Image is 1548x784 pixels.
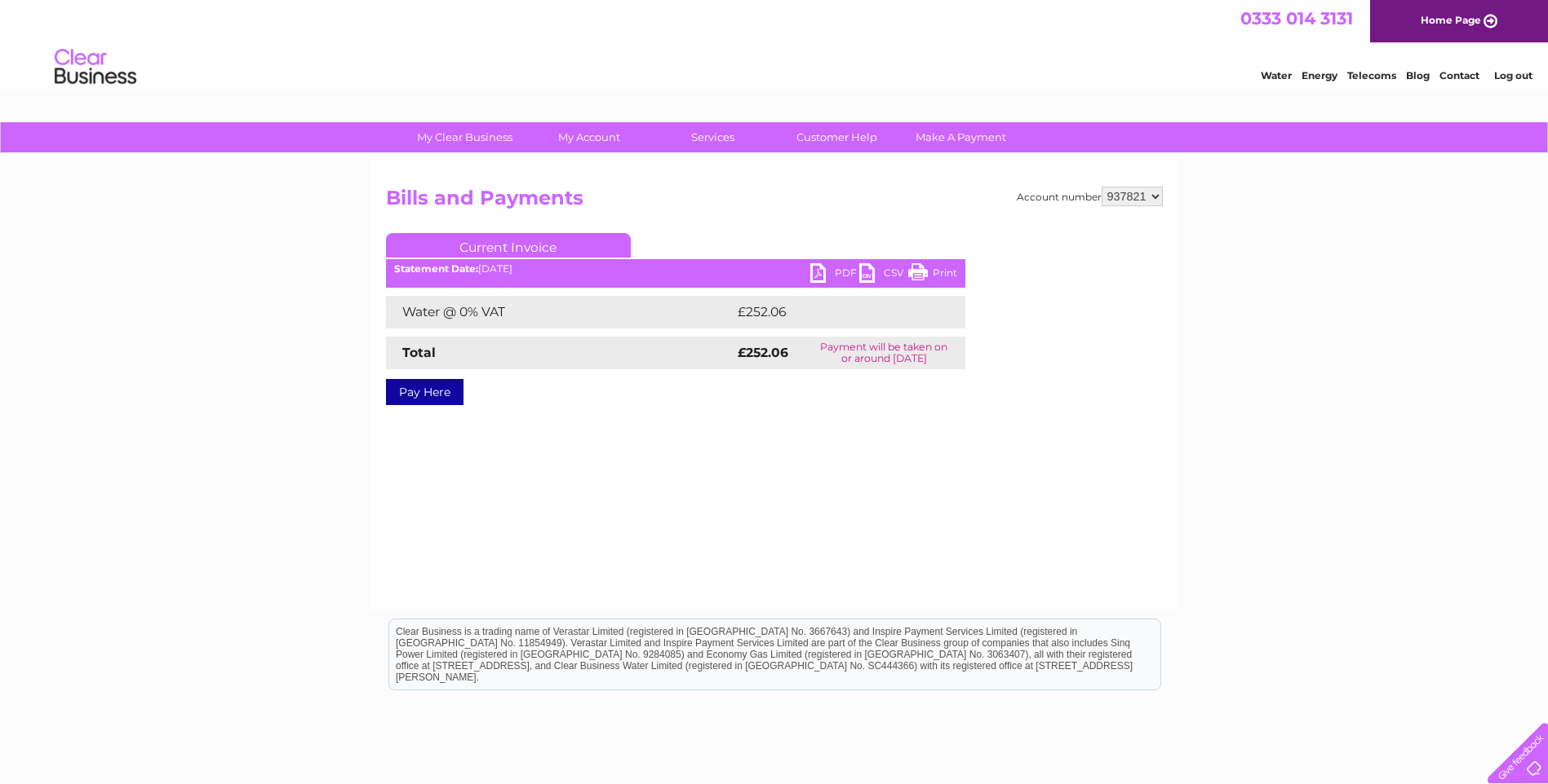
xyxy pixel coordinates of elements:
td: Water @ 0% VAT [386,296,734,328]
a: Print [908,263,957,287]
a: Energy [1302,69,1337,81]
a: Services [645,122,780,152]
strong: Total [402,345,436,360]
a: Water [1261,69,1292,81]
a: Current Invoice [386,233,631,258]
a: Customer Help [770,122,904,152]
div: Clear Business is a trading name of Verastar Limited (registered in [GEOGRAPHIC_DATA] No. 3667643... [389,9,1160,79]
a: Telecoms [1347,69,1396,81]
a: Pay Here [386,379,464,405]
td: Payment will be taken on or around [DATE] [803,337,965,369]
a: Make A Payment [894,122,1028,152]
a: Contact [1439,69,1479,81]
img: logo.png [54,42,137,92]
div: [DATE] [386,263,965,275]
a: My Account [521,122,656,152]
a: Blog [1406,69,1430,81]
a: 0333 014 3131 [1240,8,1353,29]
td: £252.06 [734,296,937,328]
a: My Clear Business [397,122,532,152]
h2: Bills and Payments [386,187,1163,218]
strong: £252.06 [738,345,788,360]
a: CSV [859,263,908,287]
a: PDF [810,263,859,287]
b: Statement Date: [394,262,478,275]
div: Account number [1017,187,1163,206]
a: Log out [1494,69,1532,81]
